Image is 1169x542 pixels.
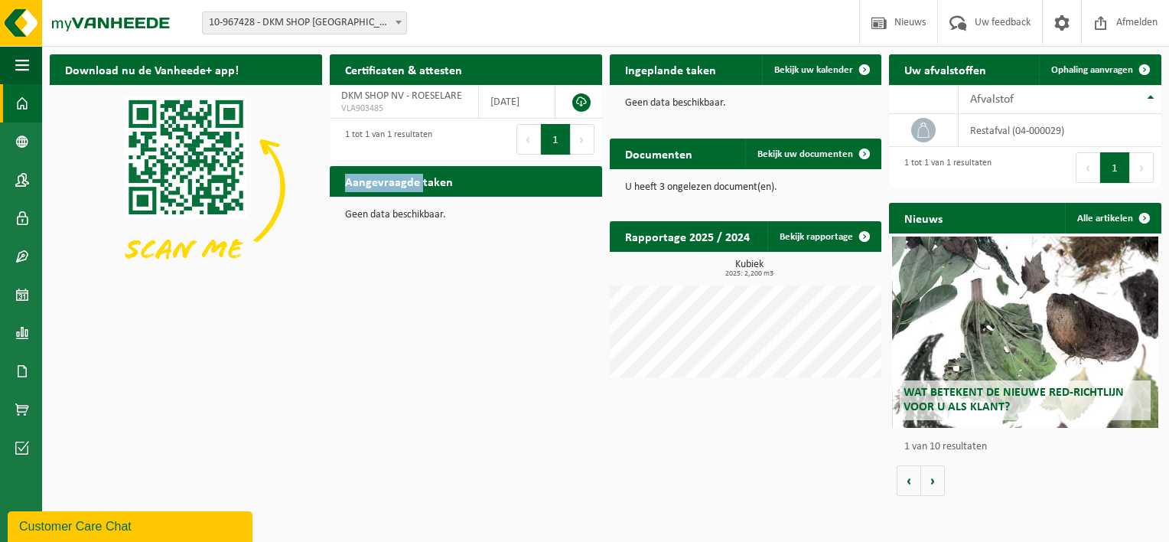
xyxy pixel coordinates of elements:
h2: Download nu de Vanheede+ app! [50,54,254,84]
p: U heeft 3 ongelezen document(en). [625,182,867,193]
button: Next [1130,152,1154,183]
button: Next [571,124,594,155]
span: 2025: 2,200 m3 [617,270,882,278]
a: Alle artikelen [1065,203,1160,233]
span: Bekijk uw documenten [757,149,853,159]
button: Previous [516,124,541,155]
a: Wat betekent de nieuwe RED-richtlijn voor u als klant? [892,237,1159,428]
a: Bekijk rapportage [767,221,880,252]
button: 1 [1100,152,1130,183]
td: restafval (04-000029) [959,114,1161,147]
h2: Aangevraagde taken [330,166,468,196]
p: Geen data beschikbaar. [625,98,867,109]
h2: Nieuws [889,203,958,233]
button: Volgende [921,465,945,496]
span: 10-967428 - DKM SHOP NV - ROESELARE [203,12,406,34]
iframe: chat widget [8,508,256,542]
span: 10-967428 - DKM SHOP NV - ROESELARE [202,11,407,34]
span: Ophaling aanvragen [1051,65,1133,75]
img: Download de VHEPlus App [50,85,322,289]
a: Bekijk uw documenten [745,139,880,169]
span: Wat betekent de nieuwe RED-richtlijn voor u als klant? [904,387,1124,413]
h2: Certificaten & attesten [330,54,477,84]
h2: Documenten [610,139,708,168]
button: 1 [541,124,571,155]
div: 1 tot 1 van 1 resultaten [897,151,992,184]
a: Bekijk uw kalender [762,54,880,85]
span: Bekijk uw kalender [774,65,853,75]
button: Vorige [897,465,921,496]
button: Previous [1076,152,1100,183]
div: 1 tot 1 van 1 resultaten [337,122,432,156]
p: 1 van 10 resultaten [904,442,1154,452]
p: Geen data beschikbaar. [345,210,587,220]
h2: Uw afvalstoffen [889,54,1001,84]
td: [DATE] [479,85,555,119]
h3: Kubiek [617,260,882,278]
h2: Ingeplande taken [610,54,731,84]
span: Afvalstof [970,93,1014,106]
h2: Rapportage 2025 / 2024 [610,221,765,251]
a: Ophaling aanvragen [1039,54,1160,85]
span: VLA903485 [341,103,467,115]
span: DKM SHOP NV - ROESELARE [341,90,462,102]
